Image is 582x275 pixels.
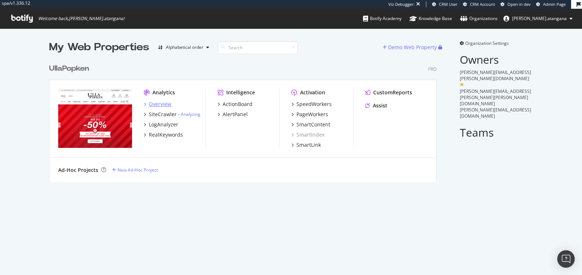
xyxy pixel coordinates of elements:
a: Open in dev [501,1,531,7]
div: grid [49,55,442,182]
span: [PERSON_NAME][EMAIL_ADDRESS][PERSON_NAME][DOMAIN_NAME] [460,69,531,82]
div: LogAnalyzer [149,121,178,128]
a: SmartLink [291,141,321,149]
a: SmartIndex [291,131,324,138]
div: New Ad-Hoc Project [117,167,158,173]
button: [PERSON_NAME].atangana [498,13,578,24]
div: Demo Web Property [388,44,437,51]
div: Assist [373,102,387,109]
a: Overview [144,101,171,108]
div: AlertPanel [223,111,248,118]
div: Knowledge Base [410,15,452,22]
div: UllaPopken [49,63,89,74]
span: CRM Account [470,1,495,7]
div: Viz Debugger: [388,1,415,7]
input: Search [218,41,298,54]
div: PageWorkers [296,111,328,118]
span: Organization Settings [465,40,509,46]
a: RealKeywords [144,131,183,138]
img: ullapopken.de [58,89,132,148]
div: - [178,111,200,117]
a: PageWorkers [291,111,328,118]
div: Organizations [460,15,498,22]
div: SpeedWorkers [296,101,332,108]
a: CustomReports [365,89,412,96]
span: renaud.atangana [512,15,567,21]
span: [PERSON_NAME][EMAIL_ADDRESS][DOMAIN_NAME] [460,107,531,119]
div: Intelligence [226,89,255,96]
div: Ad-Hoc Projects [58,166,98,174]
a: New Ad-Hoc Project [112,167,158,173]
div: Alphabetical order [166,45,203,50]
span: Open in dev [507,1,531,7]
span: Welcome back, [PERSON_NAME].atangana ! [38,16,124,21]
div: Activation [300,89,325,96]
a: SpeedWorkers [291,101,332,108]
div: My Web Properties [49,40,149,55]
div: SiteCrawler [149,111,177,118]
div: Overview [149,101,171,108]
button: Demo Web Property [383,42,438,53]
button: Alphabetical order [155,42,212,53]
a: Demo Web Property [383,44,438,50]
a: Knowledge Base [410,9,452,28]
a: LogAnalyzer [144,121,178,128]
div: SmartLink [296,141,321,149]
a: ActionBoard [218,101,252,108]
a: CRM Account [463,1,495,7]
a: Organizations [460,9,498,28]
a: Admin Page [536,1,566,7]
a: CRM User [432,1,458,7]
div: ActionBoard [223,101,252,108]
a: UllaPopken [49,63,92,74]
h2: Owners [460,54,533,66]
a: Assist [365,102,387,109]
div: CustomReports [373,89,412,96]
a: SmartContent [291,121,330,128]
div: Pro [428,66,436,72]
div: Analytics [152,89,175,96]
h2: Teams [460,126,533,138]
a: SiteCrawler- Analyzing [144,111,200,118]
div: RealKeywords [149,131,183,138]
span: Admin Page [543,1,566,7]
a: AlertPanel [218,111,248,118]
div: SmartContent [296,121,330,128]
a: Analyzing [181,111,200,117]
span: [PERSON_NAME][EMAIL_ADDRESS][PERSON_NAME][PERSON_NAME][DOMAIN_NAME] [460,88,531,107]
div: Open Intercom Messenger [557,250,575,268]
div: Botify Academy [363,15,402,22]
a: Botify Academy [363,9,402,28]
span: CRM User [439,1,458,7]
